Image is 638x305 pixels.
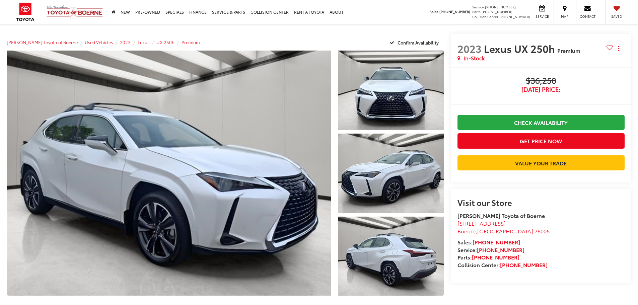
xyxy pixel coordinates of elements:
span: [PHONE_NUMBER] [482,9,512,14]
a: Expand Photo 2 [338,134,444,213]
a: [PHONE_NUMBER] [500,261,548,269]
img: Vic Vaughan Toyota of Boerne [46,5,103,19]
a: [STREET_ADDRESS] Boerne,[GEOGRAPHIC_DATA] 78006 [457,219,550,235]
a: Check Availability [457,115,625,130]
a: Premium [182,39,200,45]
a: 2023 [120,39,131,45]
button: Actions [613,43,625,54]
img: 2023 Lexus UX 250h Premium [337,50,445,131]
button: Confirm Availability [386,36,444,48]
span: [GEOGRAPHIC_DATA] [477,227,533,235]
a: [PHONE_NUMBER] [472,253,519,261]
span: Premium [557,47,580,54]
span: Lexus UX 250h [484,41,557,56]
span: Boerne [457,227,476,235]
a: UX 250h [156,39,174,45]
img: 2023 Lexus UX 250h Premium [337,216,445,297]
a: Lexus [138,39,149,45]
span: [PHONE_NUMBER] [485,4,516,9]
strong: Collision Center: [457,261,548,269]
span: [PHONE_NUMBER] [439,9,470,14]
span: [DATE] Price: [457,86,625,93]
strong: [PERSON_NAME] Toyota of Boerne [457,212,545,219]
span: Service [535,14,550,19]
span: 2023 [457,41,482,56]
span: 78006 [535,227,550,235]
span: Sales [430,9,438,14]
span: Parts [472,9,481,14]
strong: Service: [457,246,524,253]
span: [STREET_ADDRESS] [457,219,506,227]
span: $36,258 [457,76,625,86]
img: 2023 Lexus UX 250h Premium [337,133,445,214]
span: Contact [580,14,595,19]
span: dropdown dots [618,46,619,51]
span: Collision Center [472,14,498,19]
strong: Parts: [457,253,519,261]
img: 2023 Lexus UX 250h Premium [3,50,334,297]
span: In-Stock [464,54,485,62]
a: [PHONE_NUMBER] [477,246,524,253]
a: Expand Photo 1 [338,51,444,130]
span: Service [472,4,484,9]
h2: Visit our Store [457,198,625,207]
strong: Sales: [457,238,520,246]
a: [PHONE_NUMBER] [473,238,520,246]
a: Used Vehicles [85,39,113,45]
span: Confirm Availability [398,40,439,46]
a: Value Your Trade [457,155,625,170]
span: Saved [609,14,624,19]
button: Get Price Now [457,133,625,148]
a: [PERSON_NAME] Toyota of Boerne [7,39,78,45]
span: Map [557,14,572,19]
span: , [457,227,550,235]
span: [PHONE_NUMBER] [499,14,530,19]
a: Expand Photo 0 [7,51,331,296]
a: Expand Photo 3 [338,217,444,296]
